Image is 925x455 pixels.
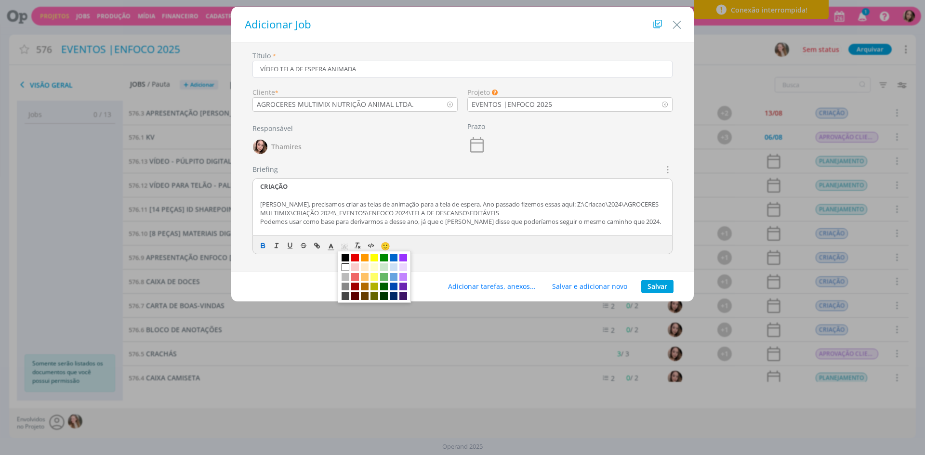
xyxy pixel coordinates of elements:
button: 🙂 [378,240,392,251]
div: AGROCERES MULTIMIX NUTRIÇÃO ANIMAL LTDA. [253,99,416,109]
span: Thamires [271,143,302,150]
div: EVENTOS |ENFOCO 2025 [472,99,554,109]
span: 🙂 [381,241,390,251]
img: T [253,140,267,154]
span: Cor de Fundo [338,240,351,251]
div: EVENTOS |ENFOCO 2025 [468,99,554,109]
h1: Adicionar Job [241,16,684,33]
p: [PERSON_NAME], precisamos criar as telas de animação para a tela de espera. Ano passado fizemos e... [260,200,665,218]
label: Briefing [252,164,278,174]
label: Responsável [252,123,293,133]
label: Título [252,51,271,61]
button: TThamires [252,137,302,156]
button: Close [670,13,684,32]
p: Podemos usar como base para derivarmos a desse ano, já que o [PERSON_NAME] disse que poderíamos s... [260,217,665,226]
strong: CRIAÇÃO [260,182,288,191]
div: AGROCERES MULTIMIX NUTRIÇÃO ANIMAL LTDA. [257,99,416,109]
button: Adicionar tarefas, anexos... [442,280,542,293]
span: Cor do Texto [324,240,338,251]
div: Projeto [467,87,673,97]
div: Cliente [252,87,458,97]
div: dialog [231,7,694,301]
label: Prazo [467,121,485,131]
button: Salvar e adicionar novo [546,280,634,293]
button: Salvar [641,280,674,293]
